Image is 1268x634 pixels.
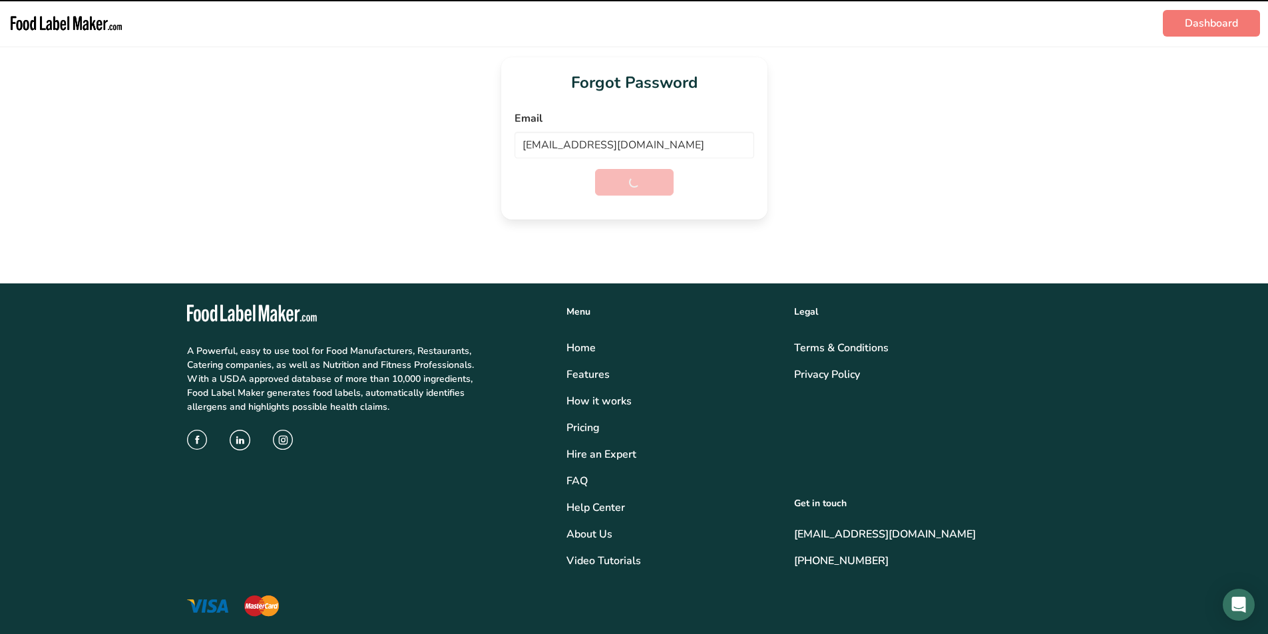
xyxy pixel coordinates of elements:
[515,71,754,94] h1: Forgot Password
[187,599,228,613] img: visa
[566,420,778,436] a: Pricing
[187,344,478,414] p: A Powerful, easy to use tool for Food Manufacturers, Restaurants, Catering companies, as well as ...
[566,473,778,489] a: FAQ
[515,110,754,126] label: Email
[794,496,1082,510] div: Get in touch
[566,367,778,383] a: Features
[566,526,778,542] a: About Us
[794,526,1082,542] a: [EMAIL_ADDRESS][DOMAIN_NAME]
[8,5,124,41] img: Food Label Maker
[794,367,1082,383] a: Privacy Policy
[566,446,778,462] a: Hire an Expert
[566,340,778,356] a: Home
[794,340,1082,356] a: Terms & Conditions
[566,553,778,569] a: Video Tutorials
[1223,589,1255,621] div: Open Intercom Messenger
[566,393,778,409] div: How it works
[566,500,778,516] a: Help Center
[794,305,1082,319] div: Legal
[794,553,1082,569] a: [PHONE_NUMBER]
[1163,10,1260,37] a: Dashboard
[566,305,778,319] div: Menu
